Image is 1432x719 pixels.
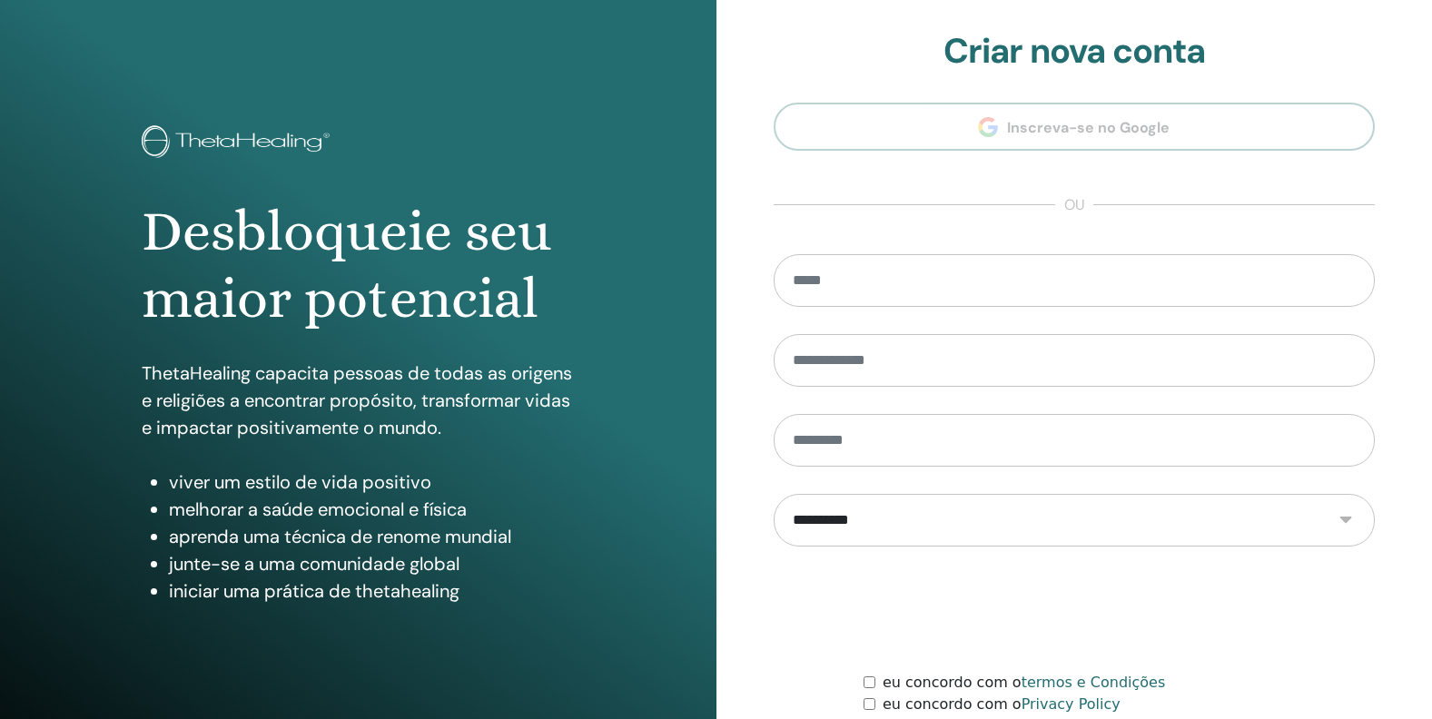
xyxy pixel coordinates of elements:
[774,31,1376,73] h2: Criar nova conta
[169,550,574,577] li: junte-se a uma comunidade global
[169,577,574,605] li: iniciar uma prática de thetahealing
[169,496,574,523] li: melhorar a saúde emocional e física
[1055,194,1093,216] span: ou
[1022,674,1166,691] a: termos e Condições
[142,359,574,441] p: ThetaHealing capacita pessoas de todas as origens e religiões a encontrar propósito, transformar ...
[883,694,1121,715] label: eu concordo com o
[883,672,1165,694] label: eu concordo com o
[1022,695,1121,713] a: Privacy Policy
[169,523,574,550] li: aprenda uma técnica de renome mundial
[142,198,574,333] h1: Desbloqueie seu maior potencial
[169,468,574,496] li: viver um estilo de vida positivo
[936,574,1212,645] iframe: reCAPTCHA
